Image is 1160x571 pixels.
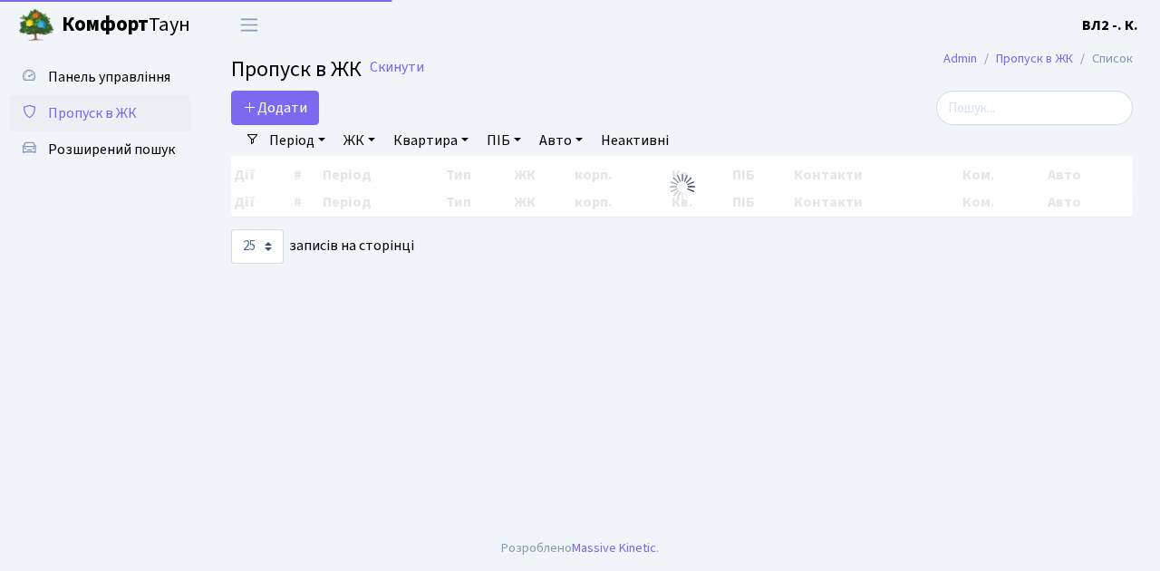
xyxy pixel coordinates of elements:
span: Розширений пошук [48,140,175,160]
nav: breadcrumb [916,40,1160,78]
select: записів на сторінці [231,229,284,264]
a: ВЛ2 -. К. [1082,15,1138,36]
span: Панель управління [48,67,170,87]
a: Додати [231,91,319,125]
a: Неактивні [594,125,676,156]
span: Пропуск в ЖК [231,53,362,85]
span: Додати [243,98,307,118]
a: ЖК [336,125,382,156]
a: Період [262,125,333,156]
a: ПІБ [479,125,528,156]
a: Пропуск в ЖК [9,95,190,131]
a: Авто [532,125,590,156]
b: Комфорт [62,10,149,39]
a: Пропуск в ЖК [996,49,1073,68]
a: Admin [943,49,977,68]
button: Переключити навігацію [227,10,272,40]
span: Пропуск в ЖК [48,103,137,123]
b: ВЛ2 -. К. [1082,15,1138,35]
span: Таун [62,10,190,41]
div: Розроблено . [501,538,659,558]
img: logo.png [18,7,54,44]
a: Розширений пошук [9,131,190,168]
input: Пошук... [936,91,1133,125]
img: Обробка... [668,172,697,201]
label: записів на сторінці [231,229,414,264]
a: Massive Kinetic [572,538,656,557]
li: Список [1073,49,1133,69]
a: Панель управління [9,59,190,95]
a: Квартира [386,125,476,156]
a: Скинути [370,59,424,76]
